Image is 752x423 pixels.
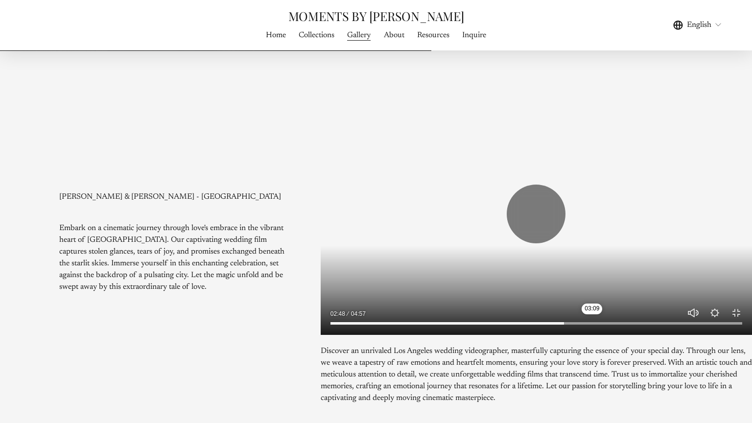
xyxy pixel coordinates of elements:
[348,309,368,319] div: Duration
[330,320,742,327] input: Seek
[288,8,464,24] a: MOMENTS BY [PERSON_NAME]
[330,309,348,319] div: Current time
[321,345,752,404] p: Discover an unrivaled Los Angeles wedding videographer, masterfully capturing the essence of your...
[673,19,722,32] div: language picker
[59,211,286,293] p: Embark on a cinematic journey through love's embrace in the vibrant heart of [GEOGRAPHIC_DATA]. O...
[417,29,449,42] a: Resources
[59,191,286,203] p: [PERSON_NAME] & [PERSON_NAME] - [GEOGRAPHIC_DATA]
[347,29,371,42] a: folder dropdown
[462,29,486,42] a: Inquire
[384,29,404,42] a: About
[299,29,334,42] a: Collections
[507,185,565,243] button: Pause
[266,29,286,42] a: Home
[687,19,711,31] span: English
[347,29,371,41] span: Gallery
